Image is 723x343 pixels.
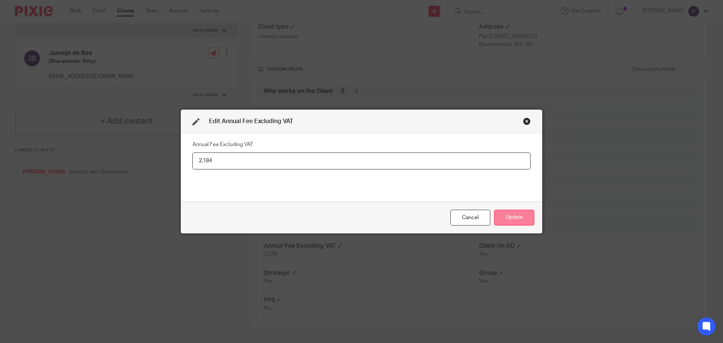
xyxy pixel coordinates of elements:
button: Update [494,210,534,226]
div: Close this dialog window [523,117,531,125]
span: Edit Annual Fee Excluding VAT [209,118,293,124]
label: Annual Fee Excluding VAT [192,141,253,148]
input: Annual Fee Excluding VAT [192,152,531,169]
div: Close this dialog window [450,210,490,226]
